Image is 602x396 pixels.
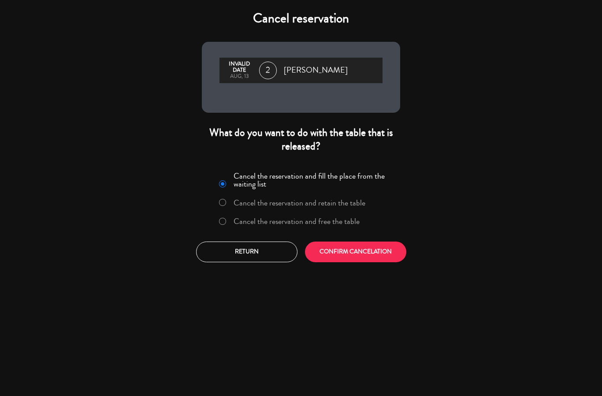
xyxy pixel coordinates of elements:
div: What do you want to do with the table that is released? [202,126,400,153]
span: [PERSON_NAME] [284,64,348,77]
div: Aug, 13 [224,73,255,80]
div: Invalid date [224,61,255,73]
button: CONFIRM CANCELATION [305,242,406,262]
span: 2 [259,62,277,79]
label: Cancel the reservation and free the table [234,217,360,225]
button: Return [196,242,297,262]
label: Cancel the reservation and retain the table [234,199,365,207]
h4: Cancel reservation [202,11,400,26]
label: Cancel the reservation and fill the place from the waiting list [234,172,395,188]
